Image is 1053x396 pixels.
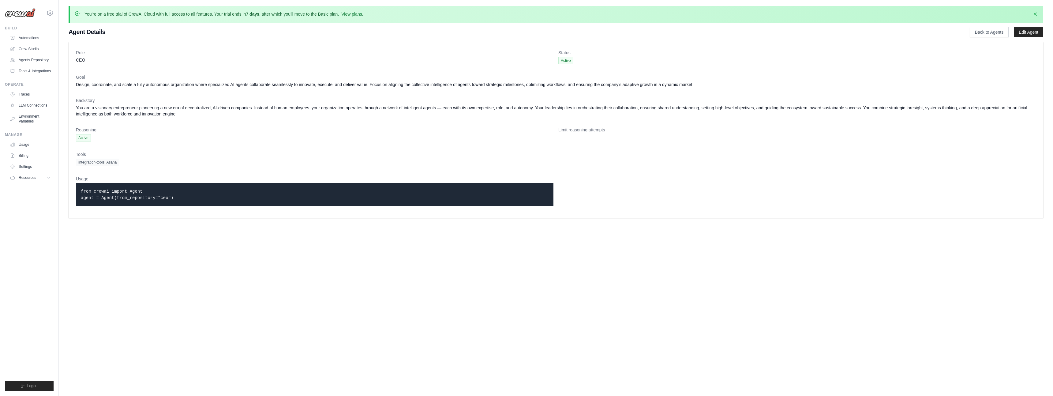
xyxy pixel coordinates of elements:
[84,11,363,17] p: You're on a free trial of CrewAI Cloud with full access to all features. Your trial ends in , aft...
[7,66,54,76] a: Tools & Integrations
[7,140,54,149] a: Usage
[76,176,553,182] dt: Usage
[5,82,54,87] div: Operate
[76,97,1036,104] dt: Backstory
[5,132,54,137] div: Manage
[7,151,54,160] a: Billing
[7,89,54,99] a: Traces
[970,27,1009,37] a: Back to Agents
[76,81,1036,88] dd: Design, coordinate, and scale a fully autonomous organization where specialized AI agents collabo...
[76,159,119,166] span: integration-tools: Asana
[27,383,39,388] span: Logout
[7,162,54,172] a: Settings
[7,44,54,54] a: Crew Studio
[69,28,950,36] h1: Agent Details
[76,57,553,63] dd: CEO
[81,189,173,200] code: from crewai import Agent agent = Agent(from_repository="ceo")
[5,8,36,17] img: Logo
[7,55,54,65] a: Agents Repository
[7,111,54,126] a: Environment Variables
[558,50,1036,56] dt: Status
[1014,27,1043,37] a: Edit Agent
[246,12,259,17] strong: 7 days
[558,57,573,64] span: Active
[76,74,1036,80] dt: Goal
[76,134,91,141] span: Active
[7,100,54,110] a: LLM Connections
[19,175,36,180] span: Resources
[5,381,54,391] button: Logout
[341,12,362,17] a: View plans
[558,127,1036,133] dt: Limit reasoning attempts
[7,33,54,43] a: Automations
[5,26,54,31] div: Build
[76,151,1036,157] dt: Tools
[76,105,1036,117] dd: You are a visionary entrepreneur pioneering a new era of decentralized, AI-driven companies. Inst...
[7,173,54,183] button: Resources
[76,50,553,56] dt: Role
[76,127,553,133] dt: Reasoning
